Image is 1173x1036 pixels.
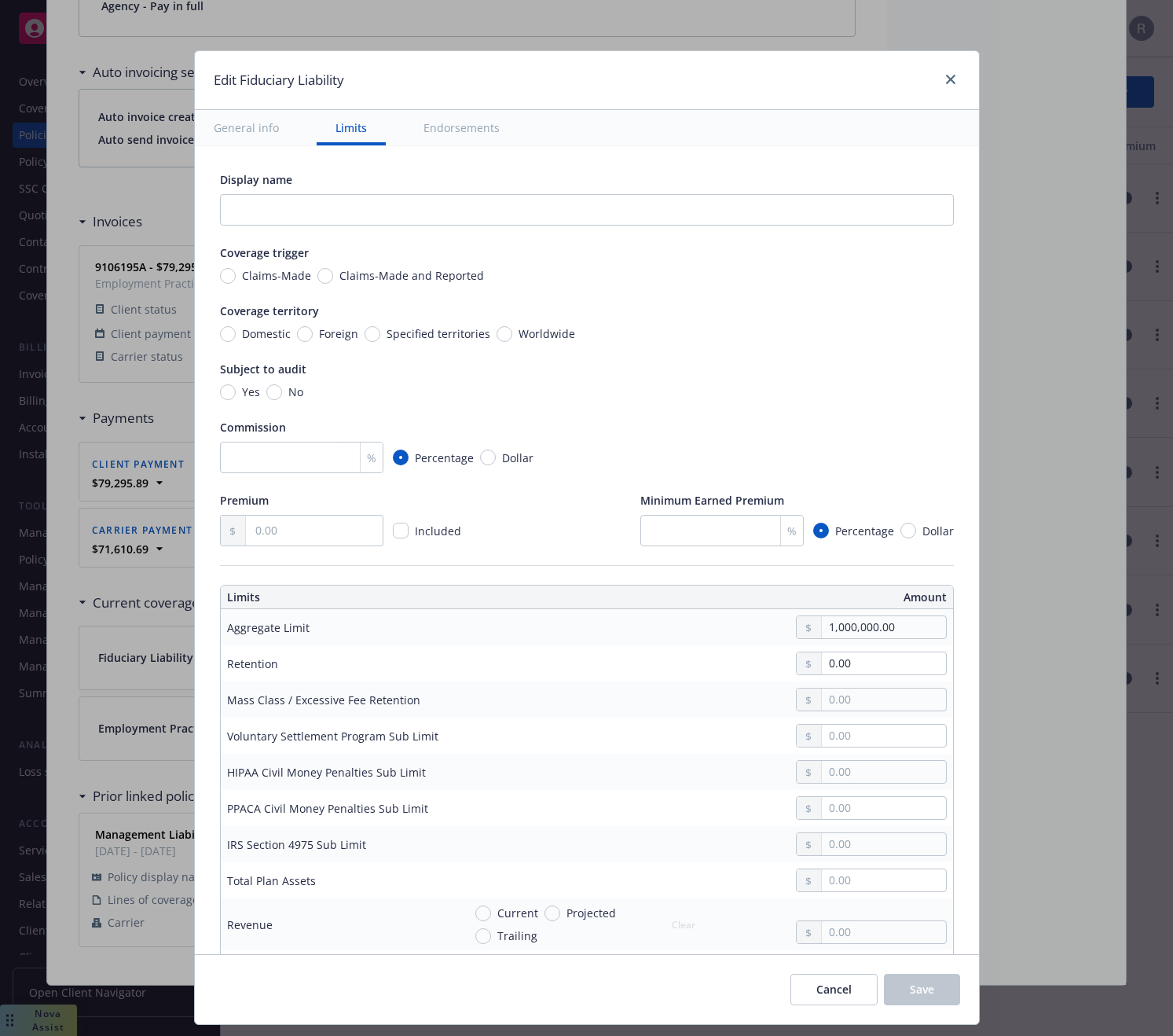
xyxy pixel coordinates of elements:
[415,450,474,466] span: Percentage
[497,326,512,342] input: Worldwide
[502,450,533,466] span: Dollar
[822,797,945,819] input: 0.00
[822,652,945,674] input: 0.00
[813,523,829,538] input: Percentage
[405,110,519,145] button: Endorsements
[220,326,236,342] input: Domestic
[242,384,260,400] span: Yes
[297,326,313,342] input: Foreign
[317,110,386,145] button: Limits
[246,516,382,546] input: 0.00
[220,384,236,400] input: Yes
[519,325,575,342] span: Worldwide
[220,268,236,284] input: Claims-Made
[317,268,333,284] input: Claims-Made and Reported
[544,906,560,921] input: Projected
[822,921,945,943] input: 0.00
[480,450,496,465] input: Dollar
[835,523,894,539] span: Percentage
[393,450,409,465] input: Percentage
[227,692,420,708] div: Mass Class / Excessive Fee Retention
[387,325,490,342] span: Specified territories
[822,616,945,638] input: 0.00
[497,928,537,944] span: Trailing
[822,833,945,855] input: 0.00
[822,725,945,747] input: 0.00
[227,764,426,781] div: HIPAA Civil Money Penalties Sub Limit
[220,172,292,187] span: Display name
[497,905,538,921] span: Current
[822,761,945,783] input: 0.00
[339,267,484,284] span: Claims-Made and Reported
[787,523,797,539] span: %
[475,928,491,944] input: Trailing
[227,656,278,672] div: Retention
[288,384,303,400] span: No
[227,836,366,853] div: IRS Section 4975 Sub Limit
[195,110,298,145] button: General info
[594,586,952,609] th: Amount
[220,245,309,260] span: Coverage trigger
[227,728,438,744] div: Voluntary Settlement Program Sub Limit
[220,493,269,508] span: Premium
[415,524,461,538] span: Included
[221,586,514,609] th: Limits
[266,384,282,400] input: No
[227,800,428,817] div: PPACA Civil Money Penalties Sub Limit
[367,450,376,466] span: %
[475,906,491,921] input: Current
[640,493,784,508] span: Minimum Earned Premium
[242,325,291,342] span: Domestic
[227,873,316,889] div: Total Plan Assets
[816,982,852,997] span: Cancel
[220,420,286,435] span: Commission
[214,70,344,90] h1: Edit Fiduciary Liability
[365,326,380,342] input: Specified territories
[227,917,273,933] div: Revenue
[242,267,311,284] span: Claims-Made
[566,905,616,921] span: Projected
[319,325,358,342] span: Foreign
[822,869,945,891] input: 0.00
[220,303,319,318] span: Coverage territory
[822,689,945,711] input: 0.00
[220,362,306,377] span: Subject to audit
[227,619,310,636] div: Aggregate Limit
[790,974,878,1005] button: Cancel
